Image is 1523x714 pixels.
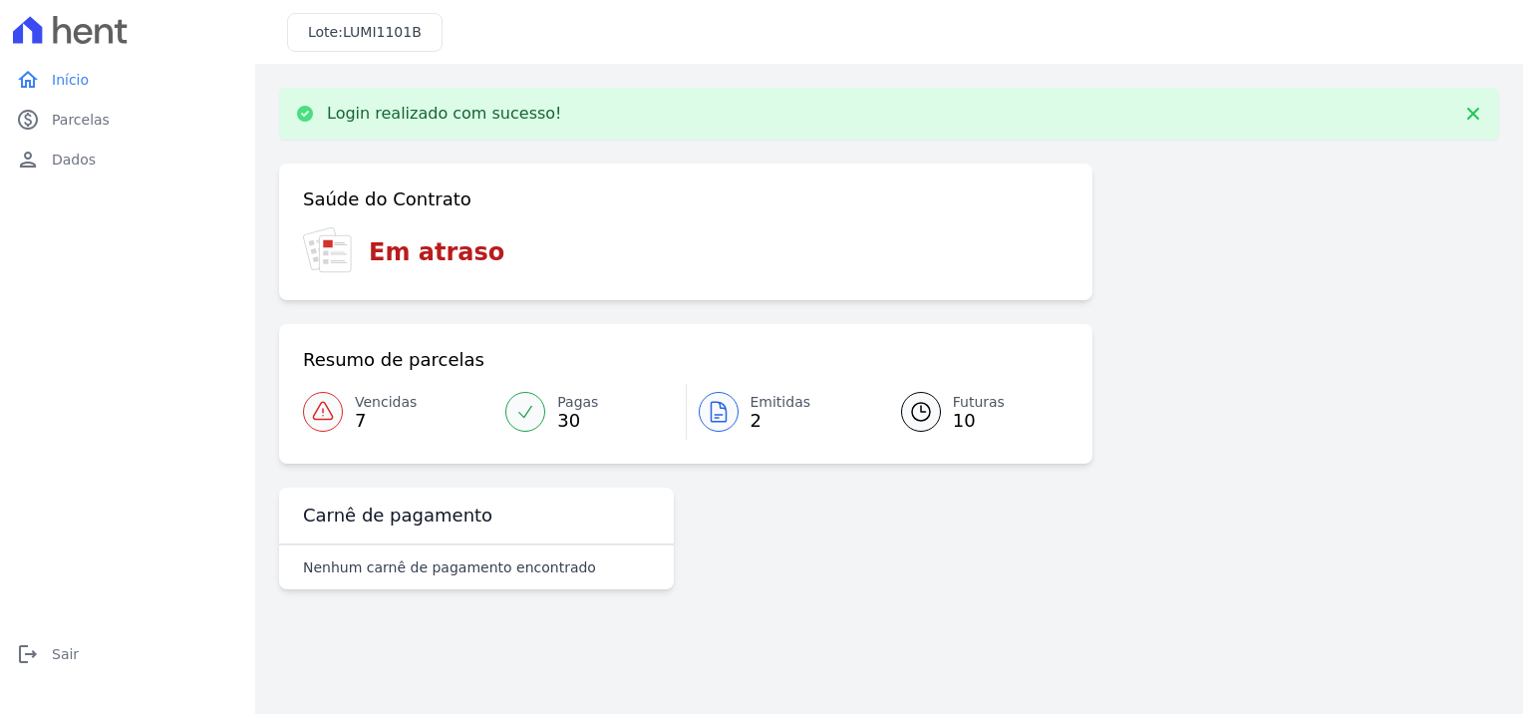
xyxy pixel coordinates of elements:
[52,150,96,170] span: Dados
[953,392,1005,413] span: Futuras
[16,148,40,172] i: person
[52,70,89,90] span: Início
[8,60,247,100] a: homeInício
[308,22,422,43] h3: Lote:
[327,104,562,124] p: Login realizado com sucesso!
[953,413,1005,429] span: 10
[355,413,417,429] span: 7
[303,384,493,440] a: Vencidas 7
[303,348,484,372] h3: Resumo de parcelas
[52,110,110,130] span: Parcelas
[877,384,1068,440] a: Futuras 10
[751,413,811,429] span: 2
[8,140,247,179] a: personDados
[303,557,596,577] p: Nenhum carnê de pagamento encontrado
[557,413,598,429] span: 30
[8,100,247,140] a: paidParcelas
[303,504,492,528] h3: Carnê de pagamento
[16,108,40,132] i: paid
[52,644,79,664] span: Sair
[751,392,811,413] span: Emitidas
[687,384,877,440] a: Emitidas 2
[557,392,598,413] span: Pagas
[493,384,685,440] a: Pagas 30
[16,642,40,666] i: logout
[8,634,247,674] a: logoutSair
[16,68,40,92] i: home
[369,234,504,270] h3: Em atraso
[355,392,417,413] span: Vencidas
[303,187,471,211] h3: Saúde do Contrato
[343,24,422,40] span: LUMI1101B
